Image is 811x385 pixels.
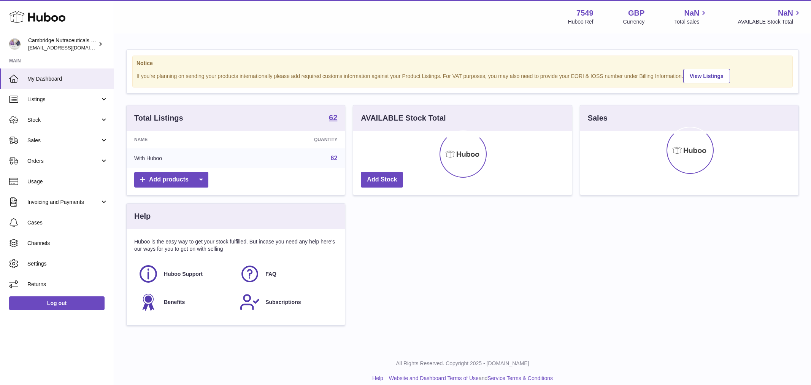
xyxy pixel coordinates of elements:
a: NaN Total sales [674,8,708,25]
span: NaN [684,8,699,18]
div: Cambridge Nutraceuticals Ltd [28,37,97,51]
strong: 62 [329,114,337,121]
h3: Sales [588,113,608,123]
div: If you're planning on sending your products internationally please add required customs informati... [136,68,789,83]
span: [EMAIL_ADDRESS][DOMAIN_NAME] [28,45,112,51]
a: Service Terms & Conditions [487,375,553,381]
a: Website and Dashboard Terms of Use [389,375,479,381]
a: 62 [331,155,338,161]
strong: 7549 [576,8,594,18]
a: Help [372,375,383,381]
a: Subscriptions [240,292,333,312]
a: Log out [9,296,105,310]
span: AVAILABLE Stock Total [738,18,802,25]
a: Add products [134,172,208,188]
a: Add Stock [361,172,403,188]
th: Quantity [242,131,345,148]
span: Subscriptions [265,299,301,306]
li: and [386,375,553,382]
span: Orders [27,157,100,165]
span: Listings [27,96,100,103]
td: With Huboo [127,148,242,168]
span: FAQ [265,270,276,278]
th: Name [127,131,242,148]
a: NaN AVAILABLE Stock Total [738,8,802,25]
a: Huboo Support [138,264,232,284]
h3: Total Listings [134,113,183,123]
span: Total sales [674,18,708,25]
span: Huboo Support [164,270,203,278]
span: Usage [27,178,108,185]
div: Huboo Ref [568,18,594,25]
span: Returns [27,281,108,288]
span: Invoicing and Payments [27,199,100,206]
span: Channels [27,240,108,247]
span: Stock [27,116,100,124]
a: 62 [329,114,337,123]
span: NaN [778,8,793,18]
span: My Dashboard [27,75,108,83]
span: Benefits [164,299,185,306]
p: Huboo is the easy way to get your stock fulfilled. But incase you need any help here's our ways f... [134,238,337,253]
a: FAQ [240,264,333,284]
span: Sales [27,137,100,144]
strong: GBP [628,8,644,18]
strong: Notice [136,60,789,67]
span: Cases [27,219,108,226]
p: All Rights Reserved. Copyright 2025 - [DOMAIN_NAME] [120,360,805,367]
span: Settings [27,260,108,267]
a: View Listings [683,69,730,83]
div: Currency [623,18,645,25]
h3: Help [134,211,151,221]
h3: AVAILABLE Stock Total [361,113,446,123]
img: qvc@camnutra.com [9,38,21,50]
a: Benefits [138,292,232,312]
